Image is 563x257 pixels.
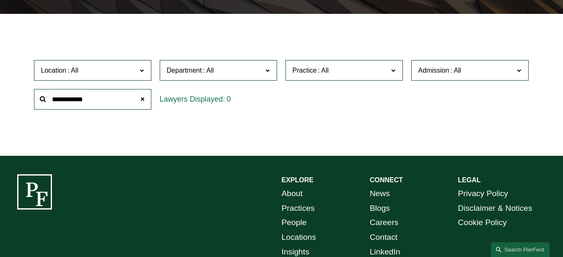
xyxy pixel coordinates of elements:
strong: EXPLORE [282,176,314,184]
a: Locations [282,230,316,245]
a: Cookie Policy [458,215,506,230]
span: Admission [418,67,449,74]
strong: LEGAL [458,176,480,184]
a: Contact [370,230,397,245]
strong: CONNECT [370,176,403,184]
a: News [370,186,390,201]
a: Disclaimer & Notices [458,201,532,216]
span: Location [41,67,67,74]
span: 0 [227,95,231,103]
a: Privacy Policy [458,186,508,201]
span: Department [167,67,202,74]
a: Careers [370,215,398,230]
a: About [282,186,303,201]
a: Blogs [370,201,390,216]
a: Search this site [491,242,550,257]
span: Practice [293,67,317,74]
a: People [282,215,307,230]
a: Practices [282,201,315,216]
